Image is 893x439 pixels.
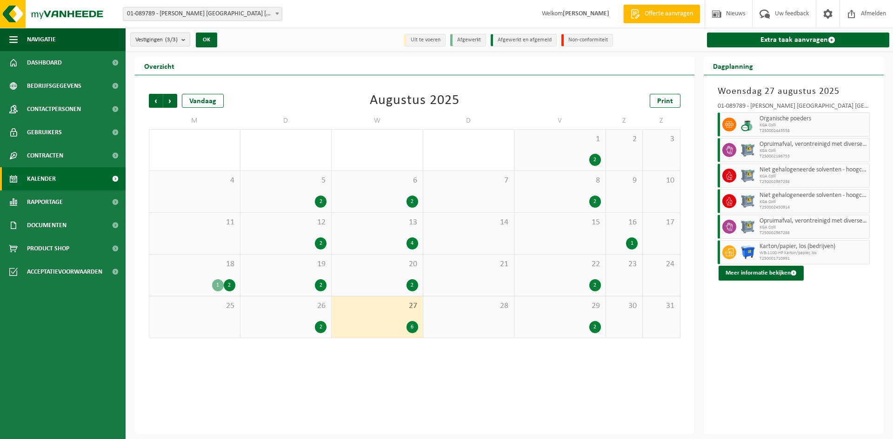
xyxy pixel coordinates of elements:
[404,34,446,46] li: Uit te voeren
[315,237,327,249] div: 2
[760,225,867,230] span: KGA Colli
[315,321,327,333] div: 2
[212,279,224,291] div: 1
[611,259,638,269] span: 23
[27,144,63,167] span: Contracten
[760,256,867,262] span: T250001710991
[611,301,638,311] span: 30
[428,176,510,186] span: 7
[760,179,867,185] span: T250002367298
[130,33,190,46] button: Vestigingen(3/3)
[27,214,67,237] span: Documenten
[741,143,755,157] img: PB-AP-0800-MET-02-01
[760,217,867,225] span: Opruimafval, verontreinigd met diverse gevaarlijke afvalstoffen
[760,199,867,205] span: KGA Colli
[407,196,418,208] div: 2
[760,123,867,128] span: KGA Colli
[370,94,460,108] div: Augustus 2025
[224,279,235,291] div: 2
[491,34,557,46] li: Afgewerkt en afgemeld
[135,33,178,47] span: Vestigingen
[760,174,867,179] span: KGA Colli
[642,9,695,19] span: Offerte aanvragen
[647,259,675,269] span: 24
[760,128,867,134] span: T250002443558
[182,94,224,108] div: Vandaag
[760,141,867,148] span: Opruimafval, verontreinigd met diverse gevaarlijke afvalstoffen
[154,301,235,311] span: 25
[760,148,867,154] span: KGA Colli
[27,167,56,190] span: Kalender
[245,217,327,228] span: 12
[650,94,680,108] a: Print
[165,37,178,43] count: (3/3)
[741,194,755,208] img: PB-AP-0800-MET-02-01
[589,154,601,166] div: 2
[196,33,217,47] button: OK
[647,134,675,144] span: 3
[647,301,675,311] span: 31
[27,121,62,144] span: Gebruikers
[27,237,69,260] span: Product Shop
[514,112,606,129] td: V
[760,205,867,210] span: T250002450914
[407,237,418,249] div: 4
[643,112,680,129] td: Z
[741,169,755,183] img: PB-AP-0800-MET-02-01
[336,259,418,269] span: 20
[718,103,870,112] div: 01-089789 - [PERSON_NAME] [GEOGRAPHIC_DATA] [GEOGRAPHIC_DATA] - [GEOGRAPHIC_DATA]
[149,112,240,129] td: M
[27,51,62,74] span: Dashboard
[519,301,601,311] span: 29
[626,237,638,249] div: 1
[123,7,282,20] span: 01-089789 - BERTSCHI BELGIUM NV - ANTWERPEN
[760,154,867,159] span: T250002196753
[611,176,638,186] span: 9
[741,245,755,259] img: WB-1100-HPE-BE-01
[589,279,601,291] div: 2
[123,7,282,21] span: 01-089789 - BERTSCHI BELGIUM NV - ANTWERPEN
[135,57,184,75] h2: Overzicht
[163,94,177,108] span: Volgende
[423,112,515,129] td: D
[611,217,638,228] span: 16
[760,243,867,250] span: Karton/papier, los (bedrijven)
[154,176,235,186] span: 4
[519,176,601,186] span: 8
[647,217,675,228] span: 17
[332,112,423,129] td: W
[611,134,638,144] span: 2
[741,118,755,131] img: PB-OT-0200-CU
[240,112,332,129] td: D
[647,176,675,186] span: 10
[27,74,81,98] span: Bedrijfsgegevens
[760,230,867,236] span: T250002367298
[407,279,418,291] div: 2
[760,250,867,256] span: WB-1100-HP karton/papier, los
[519,134,601,144] span: 1
[450,34,486,46] li: Afgewerkt
[27,190,63,214] span: Rapportage
[245,259,327,269] span: 19
[561,34,613,46] li: Non-conformiteit
[704,57,762,75] h2: Dagplanning
[428,259,510,269] span: 21
[149,94,163,108] span: Vorige
[760,166,867,174] span: Niet gehalogeneerde solventen - hoogcalorisch in kleinverpakking
[315,196,327,208] div: 2
[741,220,755,234] img: PB-AP-0800-MET-02-01
[336,217,418,228] span: 13
[245,301,327,311] span: 26
[27,260,102,283] span: Acceptatievoorwaarden
[718,85,870,98] h3: Woensdag 27 augustus 2025
[245,176,327,186] span: 5
[657,98,673,105] span: Print
[760,192,867,199] span: Niet gehalogeneerde solventen - hoogcalorisch in kleinverpakking
[760,115,867,123] span: Organische poeders
[707,33,890,47] a: Extra taak aanvragen
[606,112,643,129] td: Z
[27,98,81,121] span: Contactpersonen
[428,217,510,228] span: 14
[407,321,418,333] div: 6
[519,259,601,269] span: 22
